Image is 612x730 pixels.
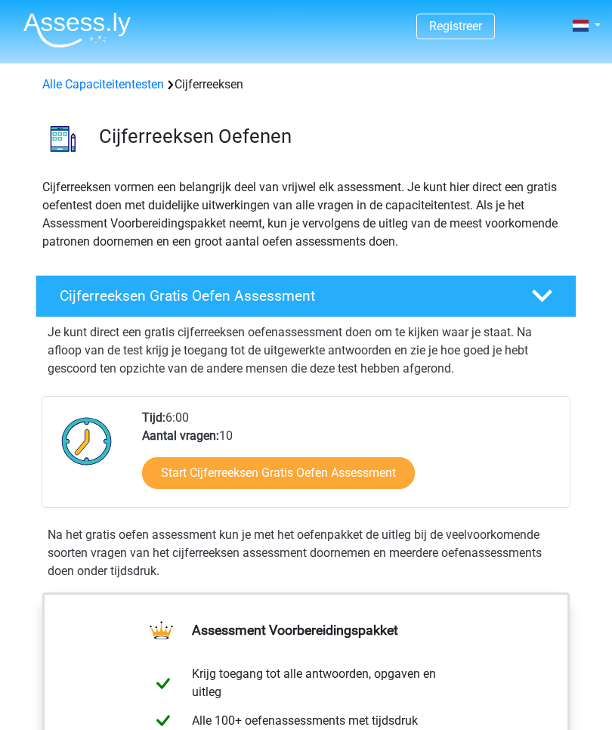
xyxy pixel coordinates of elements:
[429,19,482,33] a: Registreer
[142,410,165,425] b: Tijd:
[42,526,570,580] div: Na het gratis oefen assessment kun je met het oefenpakket de uitleg bij de veelvoorkomende soorte...
[142,457,415,489] a: Start Cijferreeksen Gratis Oefen Assessment
[48,323,564,378] p: Je kunt direct een gratis cijferreeksen oefenassessment doen om te kijken waar je staat. Na afloo...
[60,287,509,305] h4: Cijferreeksen Gratis Oefen Assessment
[23,12,131,48] img: Assessly
[131,409,569,507] div: 6:00 10
[42,178,570,251] p: Cijferreeksen vormen een belangrijk deel van vrijwel elk assessment. Je kunt hier direct een grat...
[54,409,119,473] img: Klok
[29,275,583,317] a: Cijferreeksen Gratis Oefen Assessment
[42,77,164,91] a: Alle Capaciteitentesten
[36,76,576,94] div: Cijferreeksen
[142,428,219,443] b: Aantal vragen:
[99,125,565,148] h3: Cijferreeksen Oefenen
[36,112,90,165] img: cijferreeksen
